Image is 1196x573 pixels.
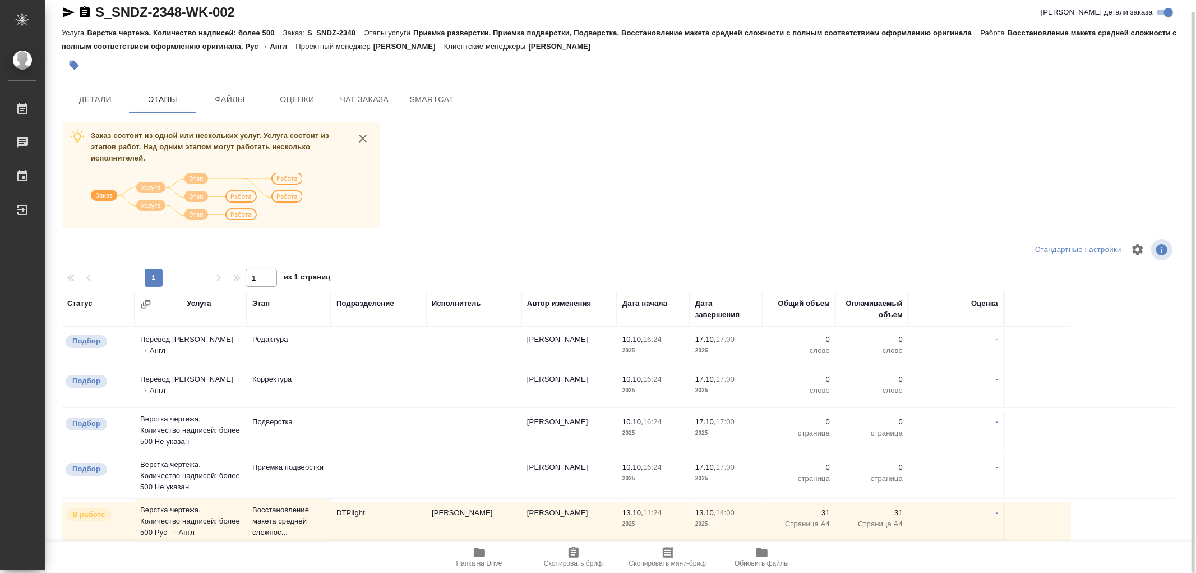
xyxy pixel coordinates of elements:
p: Подбор [72,418,100,429]
p: 0 [768,462,830,473]
p: 10.10, [622,335,643,343]
p: 0 [768,416,830,428]
p: 13.10, [695,508,716,517]
p: 17.10, [695,335,716,343]
td: [PERSON_NAME] [521,328,617,368]
button: Добавить тэг [62,53,86,77]
td: Перевод [PERSON_NAME] → Англ [135,368,247,407]
p: S_SNDZ-2348 [307,29,364,37]
td: [PERSON_NAME] [521,411,617,450]
span: Посмотреть информацию [1151,239,1175,260]
span: Оценки [270,93,324,107]
p: 0 [841,462,903,473]
p: Приемка подверстки [252,462,325,473]
div: split button [1032,241,1124,259]
div: Общий объем [778,298,830,309]
p: Страница А4 [841,519,903,530]
td: [PERSON_NAME] [521,502,617,541]
a: - [996,335,998,343]
p: 13.10, [622,508,643,517]
div: Дата завершения [695,298,757,320]
p: [PERSON_NAME] [373,42,444,51]
p: 17.10, [695,375,716,383]
p: 14:00 [716,508,735,517]
p: Услуга [62,29,87,37]
div: Услуга [187,298,211,309]
span: Файлы [203,93,257,107]
p: Корректура [252,374,325,385]
div: Дата начала [622,298,667,309]
p: В работе [72,509,105,520]
td: Верстка чертежа. Количество надписей: более 500 Рус → Англ [135,499,247,544]
a: - [996,508,998,517]
p: 2025 [622,473,684,484]
p: 2025 [622,345,684,356]
div: Автор изменения [527,298,591,309]
p: 2025 [695,345,757,356]
p: Восстановление макета средней сложнос... [252,505,325,538]
p: слово [768,385,830,396]
button: Скопировать мини-бриф [621,542,715,573]
p: 16:24 [643,335,662,343]
p: страница [768,428,830,439]
p: слово [841,385,903,396]
p: 0 [841,334,903,345]
p: 2025 [695,385,757,396]
span: Скопировать мини-бриф [629,560,706,567]
a: S_SNDZ-2348-WK-002 [95,4,234,20]
p: Подверстка [252,416,325,428]
p: Редактура [252,334,325,345]
span: Обновить файлы [735,560,789,567]
span: Папка на Drive [456,560,502,567]
p: 10.10, [622,463,643,471]
p: Подбор [72,336,100,347]
p: 0 [841,416,903,428]
p: 17:00 [716,418,735,426]
td: Верстка чертежа. Количество надписей: более 500 Не указан [135,453,247,498]
a: - [996,418,998,426]
p: Проектный менеджер [295,42,373,51]
button: Скопировать ссылку [78,6,91,19]
td: DTPlight [331,502,426,541]
div: Оплачиваемый объем [841,298,903,320]
p: 2025 [695,473,757,484]
p: 2025 [622,385,684,396]
p: 0 [768,334,830,345]
td: [PERSON_NAME] [521,456,617,496]
p: слово [768,345,830,356]
p: 17:00 [716,375,735,383]
span: Заказ состоит из одной или нескольких услуг. Услуга состоит из этапов работ. Над одним этапом мог... [91,131,329,162]
p: Работа [980,29,1008,37]
p: 2025 [622,428,684,439]
p: 0 [841,374,903,385]
p: 0 [768,374,830,385]
p: 2025 [622,519,684,530]
span: Чат заказа [338,93,391,107]
p: Верстка чертежа. Количество надписей: более 500 [87,29,283,37]
p: 16:24 [643,463,662,471]
p: 17.10, [695,418,716,426]
p: 2025 [695,519,757,530]
span: Настроить таблицу [1124,236,1151,263]
p: 17:00 [716,335,735,343]
button: Скопировать ссылку для ЯМессенджера [62,6,75,19]
span: [PERSON_NAME] детали заказа [1041,7,1153,18]
button: close [354,130,371,147]
button: Сгруппировать [140,299,151,310]
button: Обновить файлы [715,542,809,573]
p: 16:24 [643,375,662,383]
span: из 1 страниц [284,271,331,287]
p: Приемка разверстки, Приемка подверстки, Подверстка, Восстановление макета средней сложности с пол... [413,29,980,37]
p: Клиентские менеджеры [444,42,529,51]
p: Этапы услуги [364,29,413,37]
p: 11:24 [643,508,662,517]
p: страница [841,473,903,484]
div: Этап [252,298,270,309]
span: Скопировать бриф [544,560,603,567]
div: Оценка [971,298,998,309]
button: Папка на Drive [432,542,527,573]
p: Страница А4 [768,519,830,530]
p: 2025 [695,428,757,439]
p: 31 [768,507,830,519]
p: 17:00 [716,463,735,471]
